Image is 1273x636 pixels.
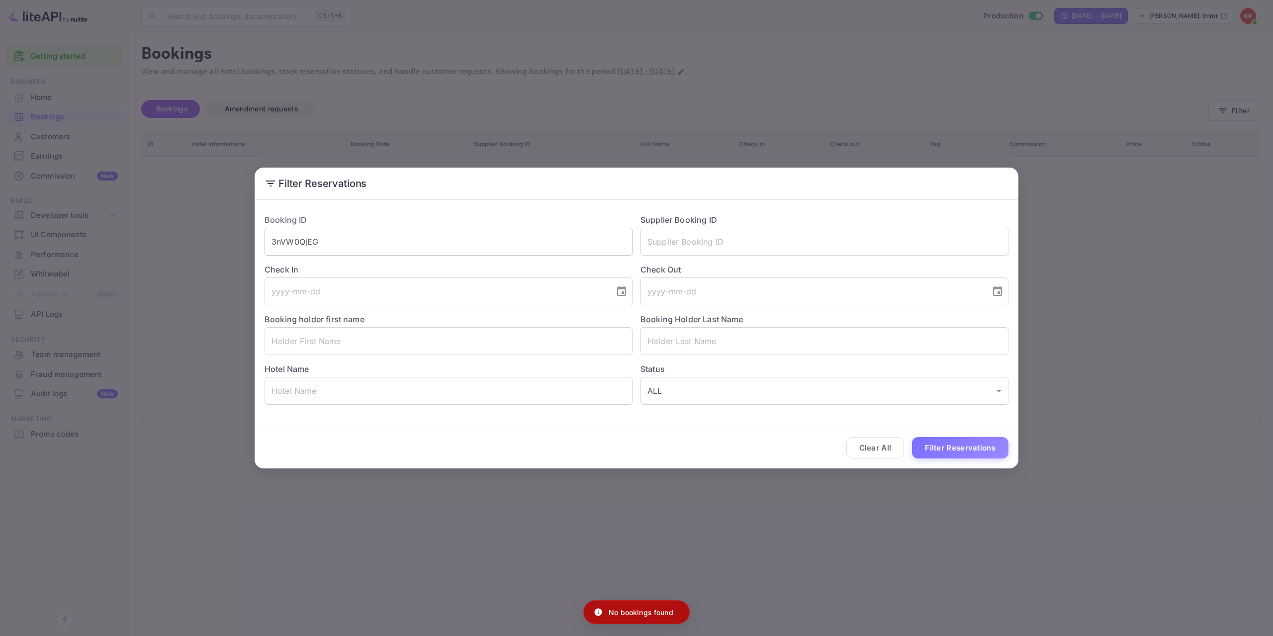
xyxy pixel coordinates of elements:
[255,168,1018,199] h2: Filter Reservations
[609,607,673,618] p: No bookings found
[640,264,1008,275] label: Check Out
[640,228,1008,256] input: Supplier Booking ID
[265,228,633,256] input: Booking ID
[640,314,743,324] label: Booking Holder Last Name
[640,377,1008,405] div: ALL
[640,215,717,225] label: Supplier Booking ID
[265,314,364,324] label: Booking holder first name
[265,277,608,305] input: yyyy-mm-dd
[265,364,309,374] label: Hotel Name
[912,437,1008,458] button: Filter Reservations
[640,327,1008,355] input: Holder Last Name
[612,281,632,301] button: Choose date
[265,264,633,275] label: Check In
[265,327,633,355] input: Holder First Name
[265,215,307,225] label: Booking ID
[640,277,984,305] input: yyyy-mm-dd
[265,377,633,405] input: Hotel Name
[640,363,1008,375] label: Status
[846,437,905,458] button: Clear All
[988,281,1007,301] button: Choose date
